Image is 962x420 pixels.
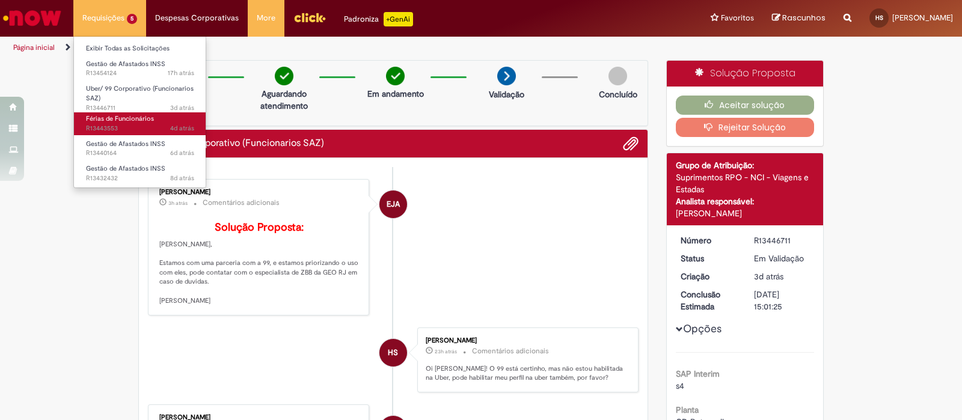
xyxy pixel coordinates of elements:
time: 27/08/2025 18:11:05 [168,68,194,78]
p: Aguardando atendimento [255,88,313,112]
span: R13432432 [86,174,194,183]
time: 26/08/2025 08:37:37 [754,271,783,282]
dt: Número [672,234,746,246]
span: HS [875,14,883,22]
b: SAP Interim [676,368,720,379]
span: Requisições [82,12,124,24]
time: 22/08/2025 14:30:57 [170,148,194,157]
p: [PERSON_NAME], Estamos com uma parceria com a 99, e estamos priorizando o uso com eles, pode cont... [159,222,360,306]
div: Analista responsável: [676,195,815,207]
time: 25/08/2025 10:55:06 [170,124,194,133]
p: Concluído [599,88,637,100]
span: R13454124 [86,68,194,78]
span: HS [388,338,398,367]
span: 6d atrás [170,148,194,157]
div: Suprimentos RPO - NCI - Viagens e Estadas [676,171,815,195]
span: 23h atrás [435,348,457,355]
div: [PERSON_NAME] [426,337,626,344]
span: [PERSON_NAME] [892,13,953,23]
dt: Criação [672,270,746,282]
button: Aceitar solução [676,96,815,115]
dt: Conclusão Estimada [672,288,746,312]
span: R13446711 [86,103,194,113]
span: Gestão de Afastados INSS [86,139,165,148]
time: 27/08/2025 12:40:53 [435,348,457,355]
a: Aberto R13443553 : Férias de Funcionários [74,112,206,135]
span: s4 [676,380,684,391]
p: Oi [PERSON_NAME]! O 99 está certinho, mas não estou habilitada na Uber, pode habilitar meu perfil... [426,364,626,383]
p: Validação [489,88,524,100]
time: 26/08/2025 08:37:39 [170,103,194,112]
small: Comentários adicionais [472,346,549,356]
div: [PERSON_NAME] [676,207,815,219]
a: Aberto R13440164 : Gestão de Afastados INSS [74,138,206,160]
a: Aberto R13432432 : Gestão de Afastados INSS [74,162,206,184]
span: 3d atrás [754,271,783,282]
button: Rejeitar Solução [676,118,815,137]
div: 26/08/2025 08:37:37 [754,270,810,282]
a: Aberto R13454124 : Gestão de Afastados INSS [74,58,206,80]
b: Solução Proposta: [215,221,304,234]
img: click_logo_yellow_360x200.png [293,8,326,26]
time: 28/08/2025 08:42:07 [168,199,188,207]
span: 17h atrás [168,68,194,78]
dt: Status [672,252,746,264]
b: Planta [676,404,699,415]
img: img-circle-grey.png [608,67,627,85]
small: Comentários adicionais [203,198,280,208]
span: More [257,12,275,24]
a: Página inicial [13,43,55,52]
span: Favoritos [721,12,754,24]
p: Em andamento [367,88,424,100]
span: 4d atrás [170,124,194,133]
img: check-circle-green.png [386,67,405,85]
div: [DATE] 15:01:25 [754,288,810,312]
ul: Requisições [73,36,206,188]
img: ServiceNow [1,6,63,30]
div: Padroniza [344,12,413,26]
a: Exibir Todas as Solicitações [74,42,206,55]
div: Solução Proposta [667,61,824,87]
span: Despesas Corporativas [155,12,239,24]
span: Rascunhos [782,12,826,23]
span: 3h atrás [168,199,188,207]
span: 3d atrás [170,103,194,112]
div: R13446711 [754,234,810,246]
a: Aberto R13446711 : Uber/ 99 Corporativo (Funcionarios SAZ) [74,82,206,108]
ul: Trilhas de página [9,37,633,59]
div: Heloisa Souza Strauss Sena [379,339,407,367]
div: Em Validação [754,252,810,264]
span: Gestão de Afastados INSS [86,59,165,68]
p: +GenAi [384,12,413,26]
div: [PERSON_NAME] [159,189,360,196]
button: Adicionar anexos [623,136,639,151]
span: 8d atrás [170,174,194,183]
div: Grupo de Atribuição: [676,159,815,171]
span: R13443553 [86,124,194,133]
a: Rascunhos [772,13,826,24]
span: 5 [127,14,137,24]
span: Uber/ 99 Corporativo (Funcionarios SAZ) [86,84,194,103]
div: Emilio Jose Andres Casado [379,190,407,218]
h2: Uber/ 99 Corporativo (Funcionarios SAZ) Histórico de tíquete [148,138,324,149]
span: EJA [387,190,400,219]
span: Gestão de Afastados INSS [86,164,165,173]
span: R13440164 [86,148,194,158]
span: Férias de Funcionários [86,114,154,123]
img: check-circle-green.png [275,67,293,85]
time: 20/08/2025 13:31:59 [170,174,194,183]
img: arrow-next.png [497,67,516,85]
